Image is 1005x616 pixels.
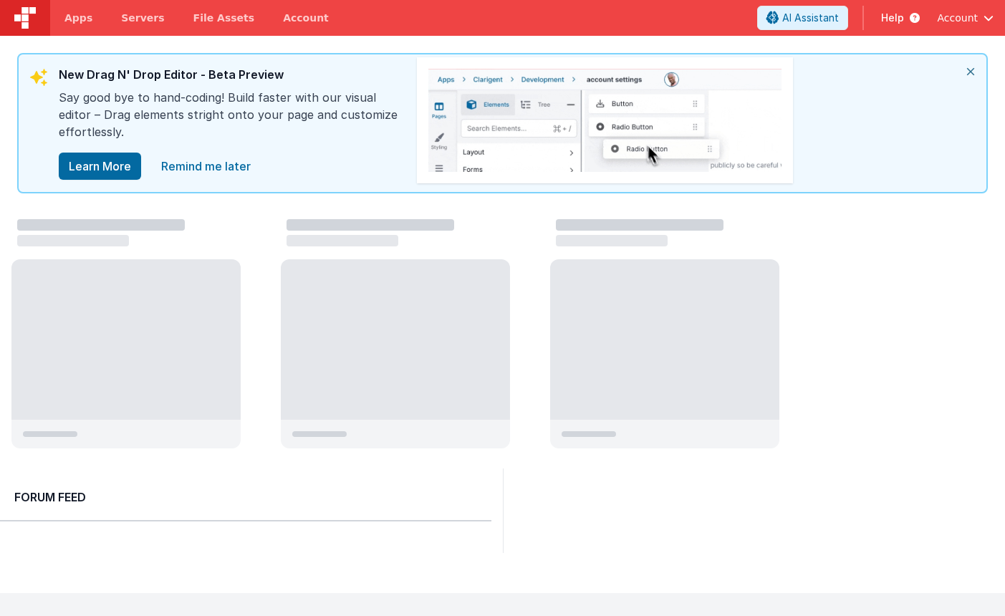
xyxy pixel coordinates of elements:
[59,66,403,89] div: New Drag N' Drop Editor - Beta Preview
[59,89,403,152] div: Say good bye to hand-coding! Build faster with our visual editor – Drag elements stright onto you...
[757,6,848,30] button: AI Assistant
[955,54,986,89] i: close
[14,489,477,506] h2: Forum Feed
[937,11,994,25] button: Account
[881,11,904,25] span: Help
[937,11,978,25] span: Account
[59,153,141,180] button: Learn More
[193,11,255,25] span: File Assets
[121,11,164,25] span: Servers
[64,11,92,25] span: Apps
[782,11,839,25] span: AI Assistant
[153,152,259,181] a: close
